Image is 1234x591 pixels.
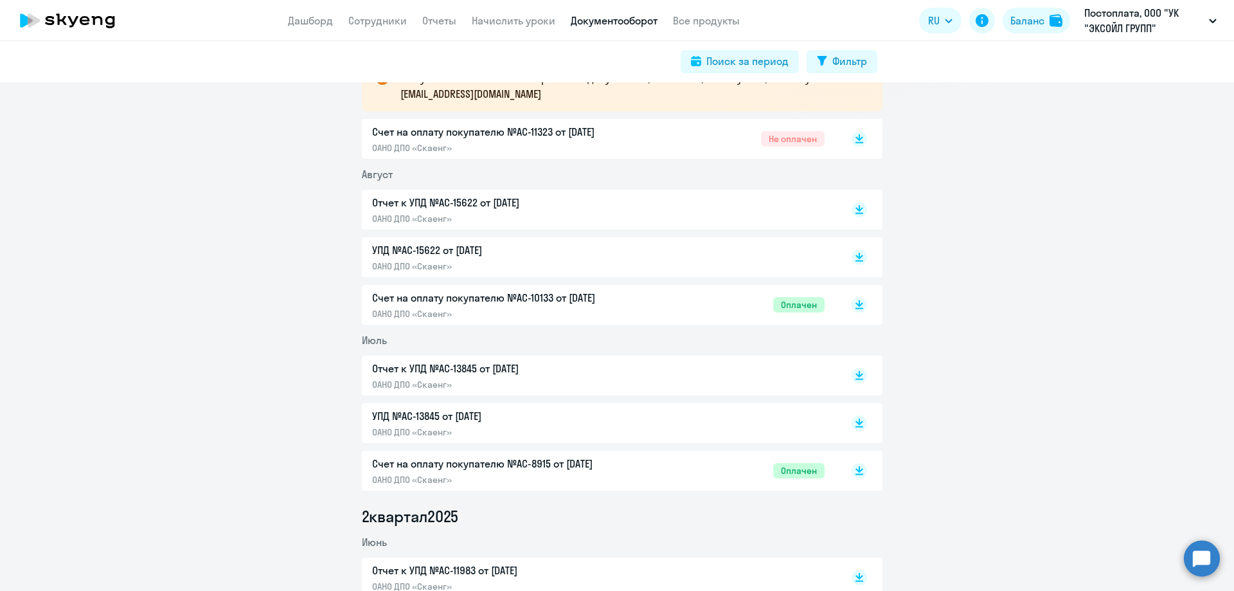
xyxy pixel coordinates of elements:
[832,53,867,69] div: Фильтр
[372,361,825,390] a: Отчет к УПД №AC-13845 от [DATE]ОАНО ДПО «Скаенг»
[422,14,456,27] a: Отчеты
[372,456,642,471] p: Счет на оплату покупателю №AC-8915 от [DATE]
[372,379,642,390] p: ОАНО ДПО «Скаенг»
[928,13,940,28] span: RU
[348,14,407,27] a: Сотрудники
[288,14,333,27] a: Дашборд
[1003,8,1070,33] button: Балансbalance
[372,195,825,224] a: Отчет к УПД №AC-15622 от [DATE]ОАНО ДПО «Скаенг»
[1010,13,1044,28] div: Баланс
[400,71,859,102] p: В случае возникновения вопросов по документам, напишите, пожалуйста, на почту [EMAIL_ADDRESS][DOM...
[372,124,825,154] a: Счет на оплату покупателю №AC-11323 от [DATE]ОАНО ДПО «Скаенг»Не оплачен
[372,408,825,438] a: УПД №AC-13845 от [DATE]ОАНО ДПО «Скаенг»
[571,14,657,27] a: Документооборот
[372,195,642,210] p: Отчет к УПД №AC-15622 от [DATE]
[372,474,642,486] p: ОАНО ДПО «Скаенг»
[807,50,877,73] button: Фильтр
[372,408,642,424] p: УПД №AC-13845 от [DATE]
[362,334,387,347] span: Июль
[372,242,642,258] p: УПД №AC-15622 от [DATE]
[362,506,882,527] li: 2 квартал 2025
[372,213,642,224] p: ОАНО ДПО «Скаенг»
[773,463,825,478] span: Оплачен
[372,124,642,140] p: Счет на оплату покупателю №AC-11323 от [DATE]
[372,242,825,272] a: УПД №AC-15622 от [DATE]ОАНО ДПО «Скаенг»
[1050,14,1062,27] img: balance
[372,361,642,376] p: Отчет к УПД №AC-13845 от [DATE]
[362,536,387,549] span: Июнь
[372,290,642,305] p: Счет на оплату покупателю №AC-10133 от [DATE]
[681,50,799,73] button: Поиск за период
[706,53,789,69] div: Поиск за период
[1078,5,1223,36] button: Постоплата, ООО "УК "ЭКСОЙЛ ГРУПП"
[372,456,825,486] a: Счет на оплату покупателю №AC-8915 от [DATE]ОАНО ДПО «Скаенг»Оплачен
[362,168,393,181] span: Август
[472,14,555,27] a: Начислить уроки
[372,290,825,320] a: Счет на оплату покупателю №AC-10133 от [DATE]ОАНО ДПО «Скаенг»Оплачен
[773,297,825,313] span: Оплачен
[372,308,642,320] p: ОАНО ДПО «Скаенг»
[919,8,961,33] button: RU
[372,260,642,272] p: ОАНО ДПО «Скаенг»
[372,142,642,154] p: ОАНО ДПО «Скаенг»
[761,131,825,147] span: Не оплачен
[372,563,642,578] p: Отчет к УПД №AC-11983 от [DATE]
[372,426,642,438] p: ОАНО ДПО «Скаенг»
[673,14,740,27] a: Все продукты
[1084,5,1204,36] p: Постоплата, ООО "УК "ЭКСОЙЛ ГРУПП"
